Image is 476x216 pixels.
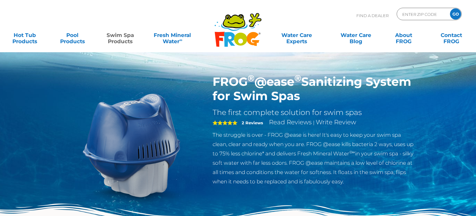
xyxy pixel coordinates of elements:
[450,8,461,20] input: GO
[54,29,91,41] a: PoolProducts
[6,29,43,41] a: Hot TubProducts
[313,120,315,126] span: |
[402,10,443,19] input: Zip Code Form
[179,38,182,42] sup: ∞
[356,8,389,23] p: Find A Dealer
[149,29,196,41] a: Fresh MineralWater∞
[213,120,237,125] span: 5
[267,29,327,41] a: Water CareExperts
[213,130,415,186] p: The struggle is over - FROG @ease is here! It's easy to keep your swim spa clean, clear and ready...
[248,73,254,84] sup: ®
[294,73,301,84] sup: ®
[349,150,355,154] sup: ®∞
[433,29,470,41] a: ContactFROG
[337,29,375,41] a: Water CareBlog
[213,75,415,103] h1: FROG @ease Sanitizing System for Swim Spas
[213,108,415,117] h2: The first complete solution for swim spas
[316,118,356,126] a: Write Review
[385,29,422,41] a: AboutFROG
[269,118,312,126] a: Read Reviews
[242,120,263,125] strong: 2 Reviews
[102,29,139,41] a: Swim SpaProducts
